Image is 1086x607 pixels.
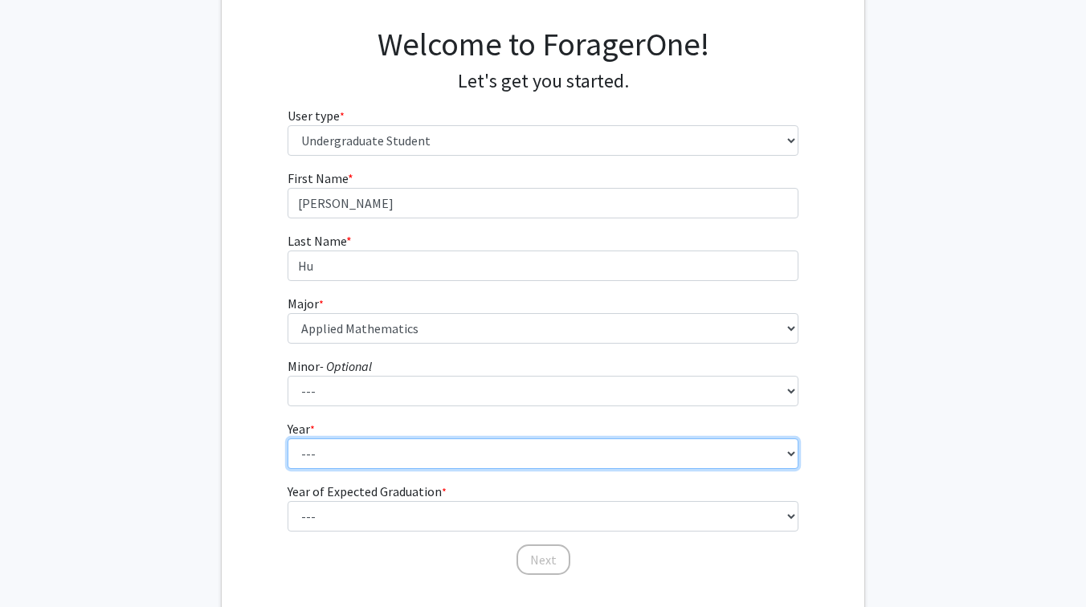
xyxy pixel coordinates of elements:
[288,106,345,125] label: User type
[288,294,324,313] label: Major
[516,544,570,575] button: Next
[12,535,68,595] iframe: Chat
[288,419,315,438] label: Year
[288,356,372,376] label: Minor
[288,25,799,63] h1: Welcome to ForagerOne!
[320,358,372,374] i: - Optional
[288,482,447,501] label: Year of Expected Graduation
[288,70,799,93] h4: Let's get you started.
[288,170,348,186] span: First Name
[288,233,346,249] span: Last Name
